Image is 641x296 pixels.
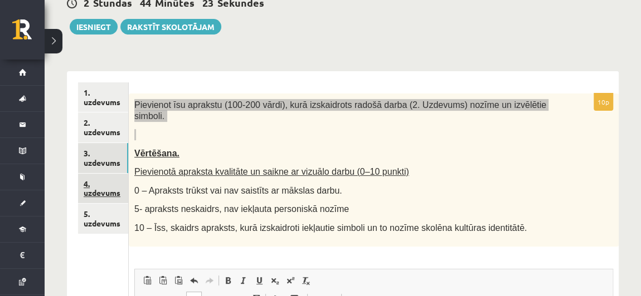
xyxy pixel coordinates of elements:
span: Pievienot īsu aprakstu (100-200 vārdi), kurā izskaidrots radošā darba (2. Uzdevums) nozīme un izv... [134,100,546,121]
a: Subscript [267,273,283,288]
a: Undo (Ctrl+Z) [186,273,202,288]
a: 3. uzdevums [78,143,128,173]
a: 4. uzdevums [78,174,128,204]
a: Paste (Ctrl+V) [139,273,155,288]
a: 5. uzdevums [78,204,128,234]
a: 1. uzdevums [78,82,128,112]
span: 0 – Apraksts trūkst vai nav saistīts ar mākslas darbu. [134,186,342,195]
a: Bold (Ctrl+B) [220,273,236,288]
a: Italic (Ctrl+I) [236,273,251,288]
span: Vērtēšana. [134,149,179,158]
a: Rakstīt skolotājam [120,19,221,34]
a: Redo (Ctrl+Y) [202,273,217,288]
span: 5- apraksts neskaidrs, nav iekļauta personiskā nozīme [134,204,349,214]
a: Underline (Ctrl+U) [251,273,267,288]
p: 10p [594,93,613,111]
a: Remove Format [298,273,314,288]
a: Superscript [283,273,298,288]
body: Editor, wiswyg-editor-user-answer-47433919405320 [11,11,467,81]
a: Rīgas 1. Tālmācības vidusskola [12,19,45,47]
button: Iesniegt [70,19,118,34]
a: 2. uzdevums [78,112,128,142]
a: Paste from Word [171,273,186,288]
span: 10 – Īss, skaidrs apraksts, kurā izskaidroti iekļautie simboli un to nozīme skolēna kultūras iden... [134,223,527,233]
a: Paste as plain text (Ctrl+Shift+V) [155,273,171,288]
span: Pievienotā apraksta kvalitāte un saikne ar vizuālo darbu (0–10 punkti) [134,167,409,176]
